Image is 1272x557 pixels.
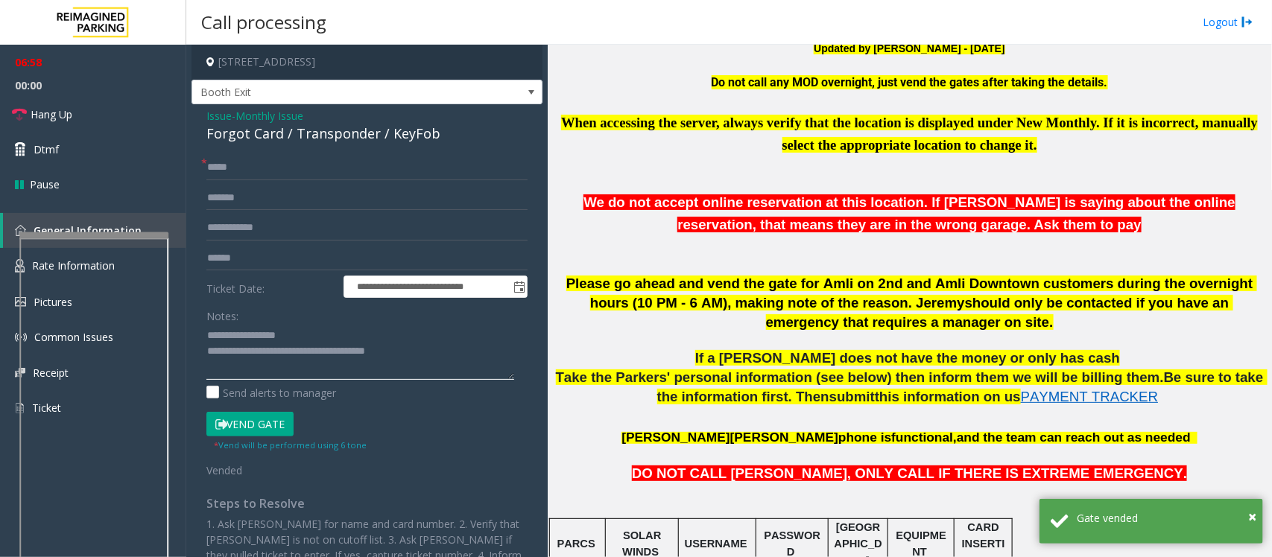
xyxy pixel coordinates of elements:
span: × [1248,506,1256,526]
h4: Steps to Resolve [206,497,528,511]
img: 'icon' [15,368,25,378]
h3: Call processing [194,4,334,40]
span: Dtmf [34,141,59,157]
img: 'icon' [15,259,25,273]
span: General Information [34,223,142,238]
span: Do not call any MOD overnight, just vend the gates after taking the details. [712,75,1108,89]
span: Hang Up [31,106,72,122]
span: phone is [838,430,891,445]
span: USERNAME [685,538,747,550]
h4: [STREET_ADDRESS] [192,45,542,80]
span: Be sure to take the information first. Then [657,369,1268,404]
a: General Information [3,213,186,248]
button: Close [1248,506,1256,528]
label: Notes: [206,303,238,324]
a: PAYMENT TRACKER [1021,392,1159,404]
span: Take the Parkers' personal information (see below) then inform them we will be billing them [556,369,1160,385]
span: Vended [206,463,242,477]
span: functional, [891,430,957,445]
label: Send alerts to manager [206,385,336,401]
span: this information on us [875,389,1021,404]
img: 'icon' [15,331,27,343]
span: should only be contacted if you have an emergency that requires a manager on site [766,295,1233,330]
span: submit [829,389,875,404]
span: . [1160,369,1164,385]
span: - [232,109,303,123]
span: When accessing the server, always verify that the location is displayed under New Monthly. If it ... [561,115,1258,153]
span: and the team can reach out as needed [957,430,1191,445]
span: [PERSON_NAME] [730,430,838,445]
img: 'icon' [15,225,26,236]
span: [PERSON_NAME] [621,430,730,445]
span: Booth Exit [192,80,472,104]
b: Updated by [PERSON_NAME] - [DATE] [814,42,1004,54]
span: eremy [924,295,965,311]
span: If a [PERSON_NAME] does not have the money or only has cash [695,350,1120,366]
span: We do not accept online reservation at this location. If [PERSON_NAME] is saying about the online... [583,194,1235,232]
span: Please go ahead and vend the gate for Amli on 2nd and Amli Downtown customers during the overnigh... [566,276,1257,311]
img: 'icon' [15,401,25,415]
span: PARCS [557,538,595,550]
small: Vend will be performed using 6 tone [214,439,367,451]
span: PAYMENT TRACKER [1021,389,1159,404]
div: Forgot Card / Transponder / KeyFob [206,124,528,144]
label: Ticket Date: [203,276,340,298]
span: Issue [206,108,232,124]
img: logout [1241,14,1253,30]
div: Gate vended [1077,510,1252,526]
span: Monthly Issue [235,108,303,124]
span: Toggle popup [510,276,527,297]
span: DO NOT CALL [PERSON_NAME], ONLY CALL IF THERE IS EXTREME EMERGENCY. [632,465,1187,481]
img: 'icon' [15,297,26,307]
a: Logout [1203,14,1253,30]
span: Pause [30,176,60,192]
button: Vend Gate [206,412,294,437]
span: . [1049,314,1053,330]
